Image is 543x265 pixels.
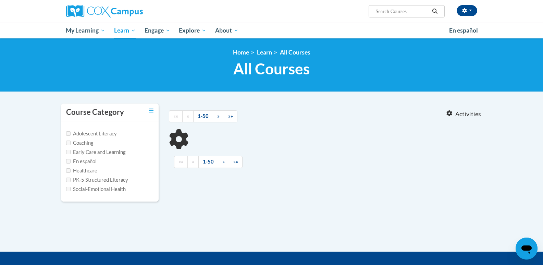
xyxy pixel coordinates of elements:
a: Previous [187,156,199,168]
label: Social-Emotional Health [66,185,126,193]
a: About [211,23,243,38]
span: Learn [114,26,136,35]
span: All Courses [233,60,310,78]
span: Engage [145,26,170,35]
input: Checkbox for Options [66,178,71,182]
span: Explore [179,26,206,35]
span: » [217,113,220,119]
span: » [222,159,225,165]
img: Cox Campus [66,5,143,17]
a: Next [213,110,224,122]
span: «« [173,113,178,119]
span: Activities [455,110,481,118]
a: End [224,110,237,122]
label: Adolescent Literacy [66,130,117,137]
button: Account Settings [457,5,477,16]
span: About [215,26,238,35]
span: My Learning [66,26,105,35]
label: Coaching [66,139,93,147]
span: « [187,113,189,119]
input: Checkbox for Options [66,141,71,145]
span: »» [233,159,238,165]
a: All Courses [280,49,310,56]
label: PK-5 Structured Literacy [66,176,128,184]
span: En español [449,27,478,34]
iframe: Button to launch messaging window [516,238,538,260]
span: »» [228,113,233,119]
a: Learn [257,49,272,56]
a: Begining [174,156,188,168]
input: Checkbox for Options [66,131,71,136]
a: Previous [182,110,194,122]
a: 1-50 [193,110,213,122]
input: Search Courses [375,7,430,15]
a: Begining [169,110,183,122]
span: « [192,159,194,165]
a: My Learning [62,23,110,38]
span: «« [178,159,183,165]
a: Next [218,156,229,168]
a: En español [445,23,482,38]
a: Learn [110,23,140,38]
input: Checkbox for Options [66,159,71,164]
a: Cox Campus [66,5,196,17]
button: Search [430,7,440,15]
a: End [229,156,243,168]
input: Checkbox for Options [66,168,71,173]
a: Home [233,49,249,56]
a: 1-50 [198,156,218,168]
label: Early Care and Learning [66,148,125,156]
h3: Course Category [66,107,124,118]
label: En español [66,158,97,165]
a: Explore [174,23,211,38]
input: Checkbox for Options [66,187,71,191]
label: Healthcare [66,167,97,174]
a: Toggle collapse [149,107,153,115]
a: Engage [140,23,175,38]
input: Checkbox for Options [66,150,71,154]
div: Main menu [56,23,488,38]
